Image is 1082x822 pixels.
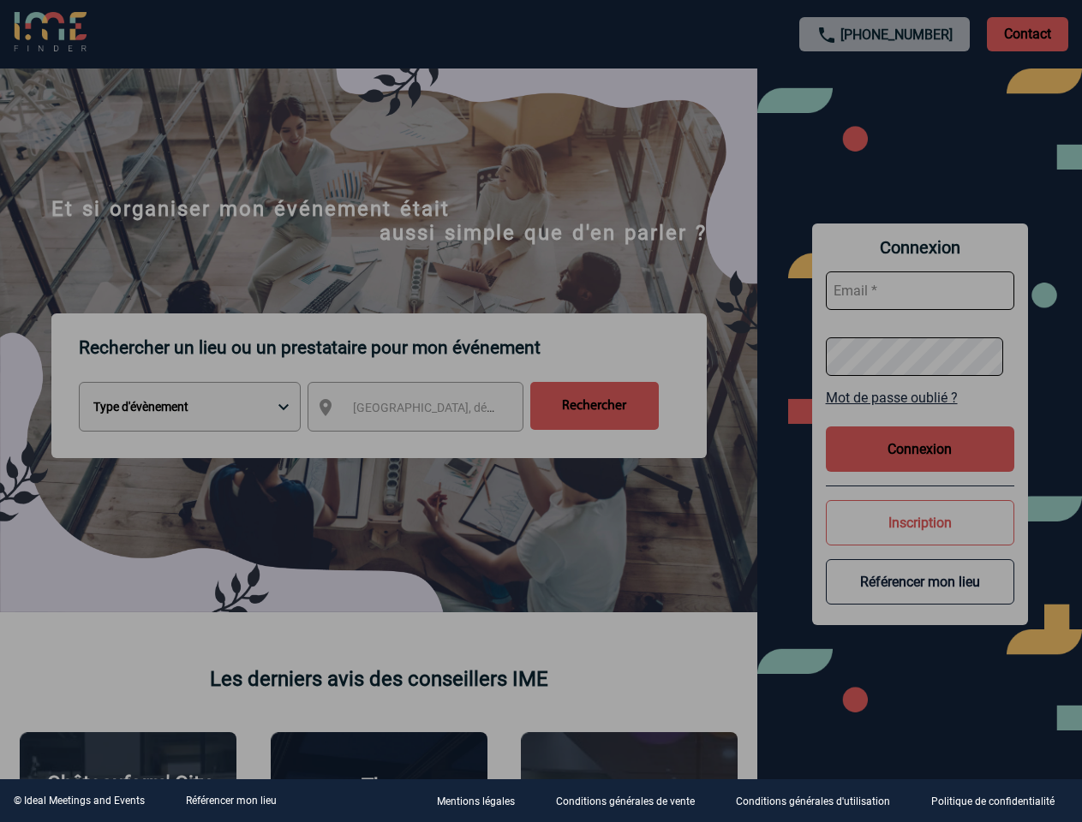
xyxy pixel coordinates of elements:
[722,793,918,809] a: Conditions générales d'utilisation
[423,793,542,809] a: Mentions légales
[186,795,277,807] a: Référencer mon lieu
[736,796,890,808] p: Conditions générales d'utilisation
[556,796,695,808] p: Conditions générales de vente
[14,795,145,807] div: © Ideal Meetings and Events
[918,793,1082,809] a: Politique de confidentialité
[437,796,515,808] p: Mentions légales
[542,793,722,809] a: Conditions générales de vente
[931,796,1055,808] p: Politique de confidentialité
